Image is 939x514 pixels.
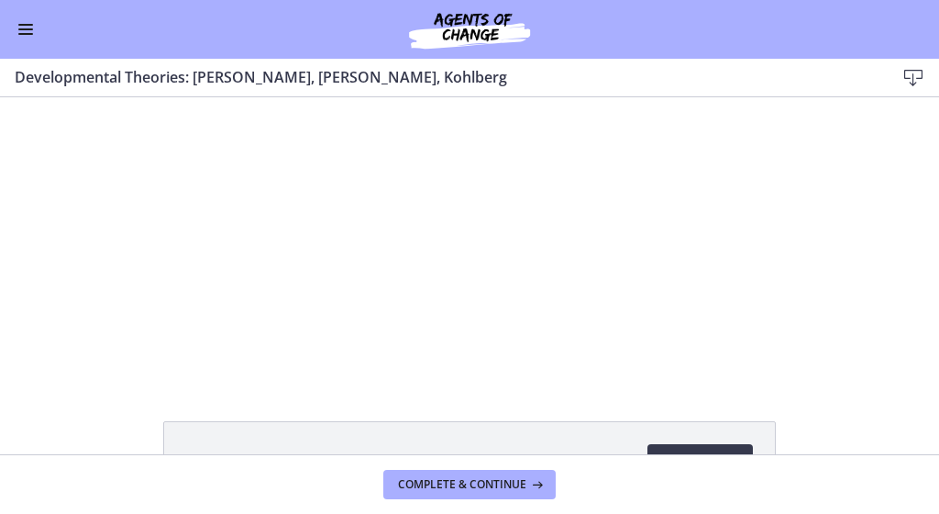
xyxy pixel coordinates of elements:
img: Agents of Change [359,7,580,51]
span: Developmental Theories Slides [186,452,401,474]
button: Enable menu [15,18,37,40]
span: Complete & continue [398,477,526,492]
a: Download [647,444,753,481]
h3: Developmental Theories: [PERSON_NAME], [PERSON_NAME], Kohlberg [15,66,866,88]
button: Complete & continue [383,470,556,499]
span: Download [662,452,738,474]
